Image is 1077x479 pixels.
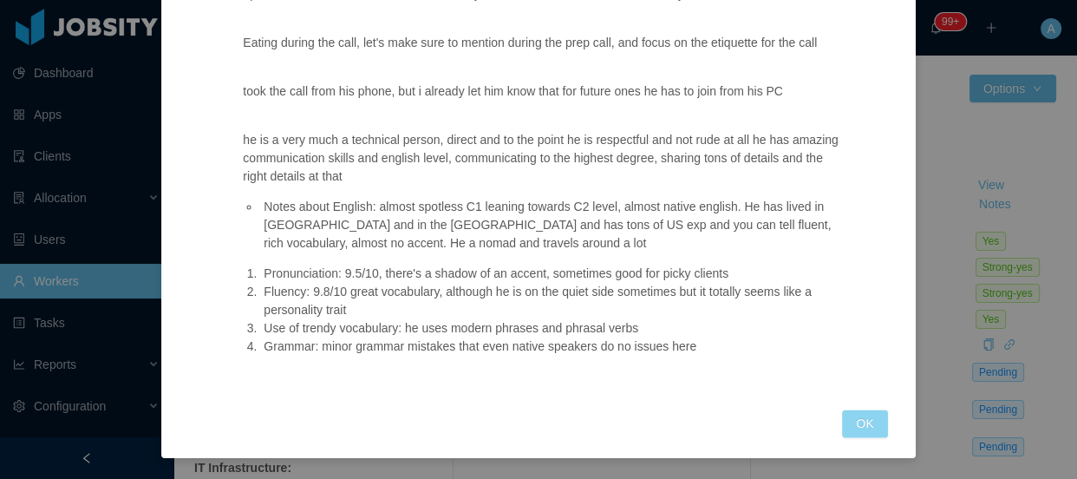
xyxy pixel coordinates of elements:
p: took the call from his phone, but i already let him know that for future ones he has to join from... [243,82,839,101]
li: Grammar: minor grammar mistakes that even native speakers do no issues here [260,338,839,356]
p: Eating during the call, let's make sure to mention during the prep call, and focus on the etiquet... [243,34,839,52]
li: Fluency: 9.8/10 great vocabulary, although he is on the quiet side sometimes but it totally seems... [260,283,839,319]
button: OK [842,410,887,437]
li: Use of trendy vocabulary: he uses modern phrases and phrasal verbs [260,319,839,338]
li: Pronunciation: 9.5/10, there's a shadow of an accent, sometimes good for picky clients [260,265,839,283]
li: Notes about English: almost spotless C1 leaning towards C2 level, almost native english. He has l... [260,198,839,253]
p: he is a very much a technical person, direct and to the point he is respectful and not rude at al... [243,131,839,186]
